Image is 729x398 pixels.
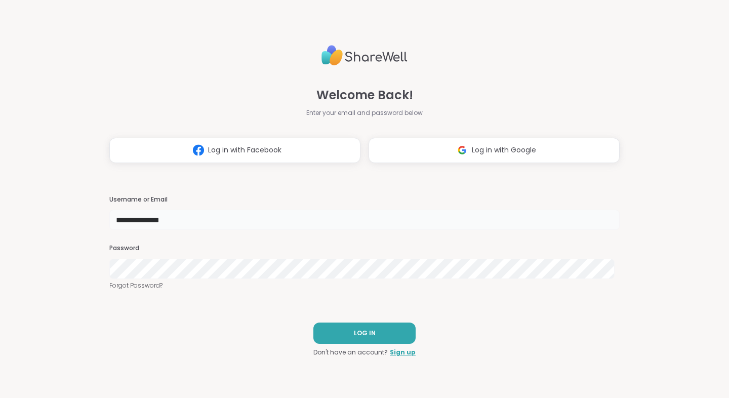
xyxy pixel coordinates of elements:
[306,108,423,117] span: Enter your email and password below
[369,138,620,163] button: Log in with Google
[316,86,413,104] span: Welcome Back!
[189,141,208,160] img: ShareWell Logomark
[109,281,620,290] a: Forgot Password?
[313,323,416,344] button: LOG IN
[208,145,281,155] span: Log in with Facebook
[472,145,536,155] span: Log in with Google
[109,195,620,204] h3: Username or Email
[390,348,416,357] a: Sign up
[321,41,408,70] img: ShareWell Logo
[109,138,360,163] button: Log in with Facebook
[354,329,376,338] span: LOG IN
[109,244,620,253] h3: Password
[453,141,472,160] img: ShareWell Logomark
[313,348,388,357] span: Don't have an account?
